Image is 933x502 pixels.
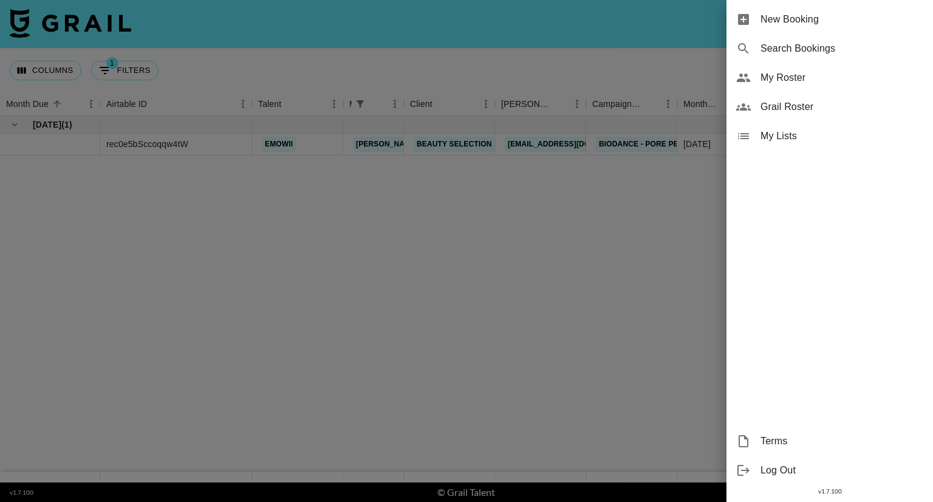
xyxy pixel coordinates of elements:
[726,63,933,92] div: My Roster
[760,100,923,114] span: Grail Roster
[760,41,923,56] span: Search Bookings
[726,427,933,456] div: Terms
[760,12,923,27] span: New Booking
[760,463,923,478] span: Log Out
[760,129,923,143] span: My Lists
[760,434,923,449] span: Terms
[726,5,933,34] div: New Booking
[726,122,933,151] div: My Lists
[726,485,933,498] div: v 1.7.100
[726,456,933,485] div: Log Out
[760,70,923,85] span: My Roster
[726,92,933,122] div: Grail Roster
[726,34,933,63] div: Search Bookings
